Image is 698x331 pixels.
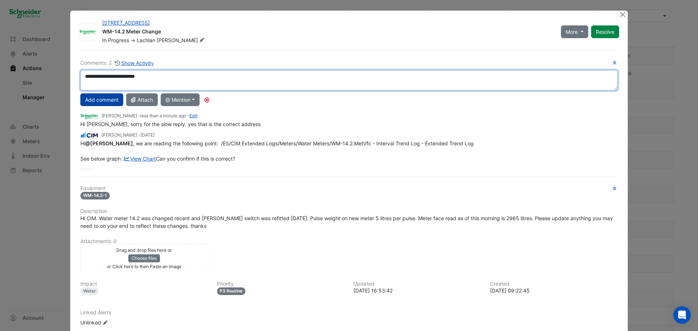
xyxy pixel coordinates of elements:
[80,215,614,229] span: Hi CIM. Water meter 14.2 was changed recent and [PERSON_NAME] switch was refitted [DATE]. Pulse w...
[102,20,150,26] a: [STREET_ADDRESS]
[619,11,626,18] button: Close
[490,281,618,287] h6: Created
[115,59,154,67] button: Show Activity
[116,247,172,253] small: Drag and drop files here or
[189,113,197,118] a: Edit
[101,132,155,138] small: [PERSON_NAME] -
[80,185,618,191] h6: Equipment
[80,112,99,120] img: Schneider Electric
[79,28,96,36] img: Schneider Electric
[591,25,619,38] button: Resolve
[157,37,206,44] span: [PERSON_NAME]
[137,37,155,43] span: Lachlan
[353,281,481,287] h6: Updated
[126,93,158,106] button: Attach
[140,113,186,118] span: 2025-09-25 12:47:21
[140,132,155,138] span: 2025-07-08 16:53:42
[161,93,200,106] button: @ Mention
[131,37,135,43] span: ->
[80,208,618,214] h6: Description
[80,319,168,326] div: Unlinked
[80,140,475,162] span: Hi , we are reading the following point: /ES/CIM Extended Logs/Meters/Water Meters/WM-14.2.MetVfc...
[566,28,578,36] span: More
[80,59,154,67] div: Comments: 2
[85,140,133,146] span: lachlan.manning@se.com [Schneider Electric]
[80,131,99,139] img: CIM
[102,37,129,43] span: In Progress
[204,97,210,103] div: Tooltip anchor
[353,287,481,294] div: [DATE] 16:53:42
[561,25,588,38] button: More
[80,192,110,199] span: WM-14.2-1
[80,238,618,245] h6: Attachments: 0
[673,306,691,324] div: Open Intercom Messenger
[107,264,181,269] small: or Click here to then Paste an image
[124,156,156,162] a: View Chart
[102,28,552,37] div: WM-14.2 Meter Change
[490,287,618,294] div: [DATE] 09:22:45
[80,310,618,316] h6: Linked Alerts
[80,121,261,127] span: Hi [PERSON_NAME], sorry for the slow reply. yes that is the correct address
[217,287,246,295] div: P3 Routine
[80,281,208,287] h6: Impact
[80,287,99,295] div: Water
[80,93,123,106] button: Add comment
[101,113,197,119] small: [PERSON_NAME] - -
[217,281,345,287] h6: Priority
[128,254,160,262] button: Choose files
[103,320,108,326] fa-icon: Edit Linked Alerts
